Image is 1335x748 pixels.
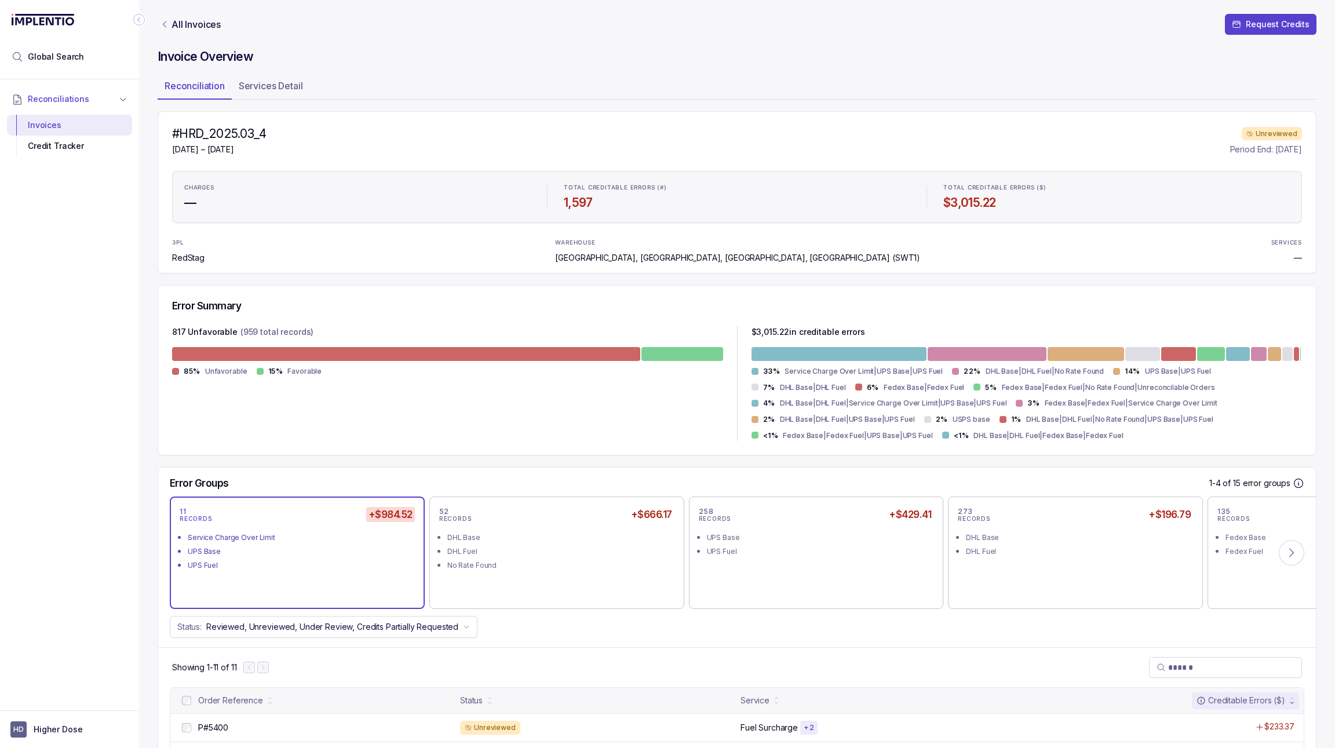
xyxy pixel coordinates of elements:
[780,382,846,393] p: DHL Base|DHL Fuel
[232,76,310,100] li: Tab Services Detail
[28,51,84,63] span: Global Search
[172,662,236,673] p: Showing 1-11 of 11
[936,415,948,424] p: 2%
[966,532,1192,543] div: DHL Base
[936,176,1297,218] li: Statistic TOTAL CREDITABLE ERRORS ($)
[943,195,1290,211] h4: $3,015.22
[780,414,915,425] p: DHL Base|DHL Fuel|UPS Base|UPS Fuel
[240,326,313,340] p: (959 total records)
[964,367,981,376] p: 22%
[958,507,973,516] p: 273
[172,326,238,340] p: 817 Unfavorable
[182,696,191,705] input: checkbox-checkbox
[707,532,933,543] div: UPS Base
[180,516,212,523] p: RECORDS
[763,431,779,440] p: <1%
[180,507,186,516] p: 11
[763,415,775,424] p: 2%
[555,252,920,264] p: [GEOGRAPHIC_DATA], [GEOGRAPHIC_DATA], [GEOGRAPHIC_DATA], [GEOGRAPHIC_DATA] (SWT1)
[206,621,458,633] p: Reviewed, Unreviewed, Under Review, Credits Partially Requested
[239,79,303,93] p: Services Detail
[1217,507,1231,516] p: 135
[973,430,1123,441] p: DHL Base|DHL Fuel|Fedex Base|Fedex Fuel
[1246,19,1310,30] p: Request Credits
[198,722,228,734] p: P#5400
[867,383,879,392] p: 6%
[741,695,769,706] div: Service
[170,616,477,638] button: Status:Reviewed, Unreviewed, Under Review, Credits Partially Requested
[1027,399,1039,408] p: 3%
[205,366,247,377] p: Unfavorable
[564,184,667,191] p: TOTAL CREDITABLE ERRORS (#)
[439,507,449,516] p: 52
[699,516,731,523] p: RECORDS
[158,76,232,100] li: Tab Reconciliation
[1242,127,1302,141] div: Unreviewed
[158,49,1316,65] h4: Invoice Overview
[177,621,202,633] p: Status:
[158,19,223,30] a: Link All Invoices
[172,239,202,246] p: 3PL
[447,546,673,557] div: DHL Fuel
[953,414,990,425] p: USPS base
[1209,477,1243,489] p: 1-4 of 15
[1045,397,1217,409] p: Fedex Base|Fedex Fuel|Service Charge Over Limit
[741,722,798,734] p: Fuel Surcharge
[184,184,214,191] p: CHARGES
[763,367,780,376] p: 33%
[629,507,674,522] h5: +$666.17
[287,366,322,377] p: Favorable
[16,136,123,156] div: Credit Tracker
[182,723,191,732] input: checkbox-checkbox
[177,176,538,218] li: Statistic CHARGES
[1271,239,1302,246] p: SERVICES
[28,93,89,105] span: Reconciliations
[1002,382,1215,393] p: Fedex Base|Fedex Fuel|No Rate Found|Unreconcilable Orders
[943,184,1046,191] p: TOTAL CREDITABLE ERRORS ($)
[1294,252,1302,264] p: —
[184,367,200,376] p: 85%
[16,115,123,136] div: Invoices
[954,431,969,440] p: <1%
[707,546,933,557] div: UPS Fuel
[564,195,910,211] h4: 1,597
[1230,144,1302,155] p: Period End: [DATE]
[439,516,472,523] p: RECORDS
[7,86,132,112] button: Reconciliations
[34,724,82,735] p: Higher Dose
[780,397,1007,409] p: DHL Base|DHL Fuel|Service Charge Over Limit|UPS Base|UPS Fuel
[785,366,943,377] p: Service Charge Over Limit|UPS Base|UPS Fuel
[172,144,266,155] p: [DATE] – [DATE]
[198,695,263,706] div: Order Reference
[958,516,990,523] p: RECORDS
[172,662,236,673] div: Remaining page entries
[986,366,1104,377] p: DHL Base|DHL Fuel|No Rate Found
[10,721,129,738] button: User initialsHigher Dose
[1197,695,1285,706] div: Creditable Errors ($)
[1243,477,1290,489] p: error groups
[555,239,595,246] p: WAREHOUSE
[170,477,229,490] h5: Error Groups
[158,76,1316,100] ul: Tab Group
[10,721,27,738] span: User initials
[1225,14,1316,35] button: Request Credits
[763,383,775,392] p: 7%
[1146,507,1193,522] h5: +$196.79
[804,723,814,732] p: + 2
[966,546,1192,557] div: DHL Fuel
[985,383,997,392] p: 5%
[7,112,132,159] div: Reconciliations
[132,13,146,27] div: Collapse Icon
[447,532,673,543] div: DHL Base
[447,560,673,571] div: No Rate Found
[188,546,414,557] div: UPS Base
[763,399,775,408] p: 4%
[1217,516,1250,523] p: RECORDS
[1026,414,1213,425] p: DHL Base|DHL Fuel|No Rate Found|UPS Base|UPS Fuel
[1145,366,1211,377] p: UPS Base|UPS Fuel
[188,532,414,543] div: Service Charge Over Limit
[460,695,483,706] div: Status
[1125,367,1140,376] p: 14%
[184,195,531,211] h4: —
[557,176,917,218] li: Statistic TOTAL CREDITABLE ERRORS (#)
